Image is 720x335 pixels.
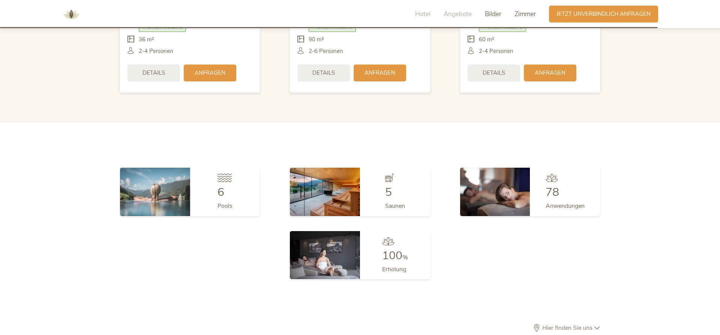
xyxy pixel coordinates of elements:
span: Hier finden Sie uns [540,325,594,331]
span: 5 [385,185,392,200]
span: Anwendungen [546,202,585,210]
span: Details [142,69,165,77]
span: Anfragen [195,69,225,77]
span: Zimmer [514,10,536,18]
span: Details [483,69,505,77]
span: Details [312,69,335,77]
span: Hotel [415,10,430,18]
img: AMONTI & LUNARIS Wellnessresort [60,3,82,26]
span: 2-4 Personen [479,47,513,55]
span: 6 [217,185,224,200]
a: AMONTI & LUNARIS Wellnessresort [60,11,82,17]
span: Anfragen [535,69,565,77]
span: Saunen [385,202,405,210]
span: 2-6 Personen [309,47,343,55]
span: % [402,253,408,261]
span: Anfragen [364,69,395,77]
span: 2-4 Personen [139,47,173,55]
span: 36 m² [139,36,154,44]
span: Angebote [444,10,472,18]
span: Erholung [382,265,406,273]
span: Jetzt unverbindlich anfragen [556,10,651,18]
span: Bilder [485,10,501,18]
span: 100 [382,248,402,263]
span: 78 [546,185,559,200]
span: 60 m² [479,36,494,44]
span: Pools [217,202,232,210]
span: 90 m² [309,36,324,44]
